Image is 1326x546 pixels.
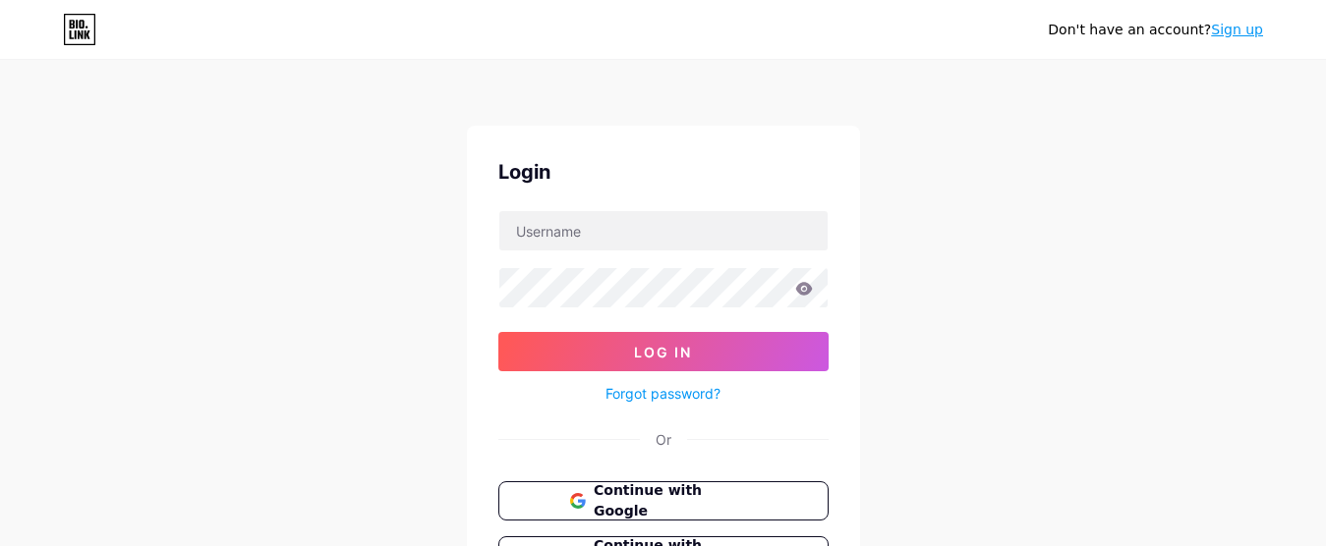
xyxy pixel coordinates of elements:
div: Login [498,157,829,187]
button: Continue with Google [498,481,829,520]
button: Log In [498,332,829,371]
div: Don't have an account? [1048,20,1263,40]
span: Log In [634,344,692,360]
div: Or [656,429,671,450]
input: Username [499,211,828,250]
a: Forgot password? [605,383,721,404]
a: Sign up [1211,22,1263,37]
span: Continue with Google [594,480,756,521]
